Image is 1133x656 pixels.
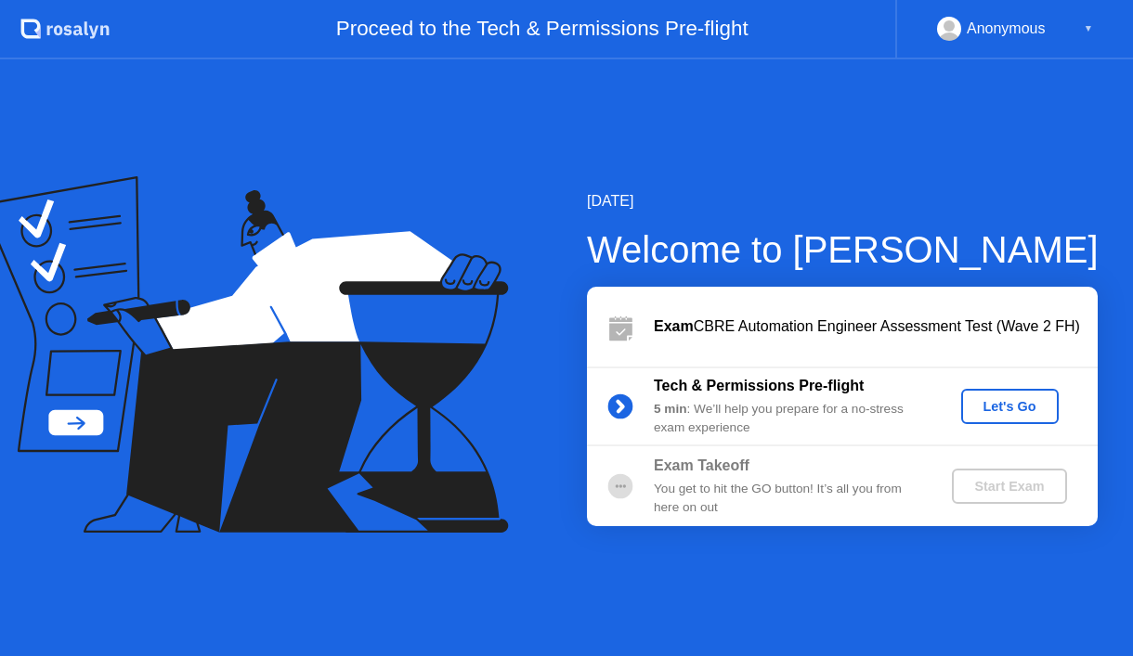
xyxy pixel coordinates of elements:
[654,318,694,334] b: Exam
[654,480,921,518] div: You get to hit the GO button! It’s all you from here on out
[967,17,1046,41] div: Anonymous
[654,315,1098,338] div: CBRE Automation Engineer Assessment Test (Wave 2 FH)
[587,190,1099,212] div: [DATE]
[654,402,687,416] b: 5 min
[959,479,1059,494] div: Start Exam
[969,399,1051,414] div: Let's Go
[1084,17,1093,41] div: ▼
[961,389,1059,424] button: Let's Go
[654,400,921,438] div: : We’ll help you prepare for a no-stress exam experience
[952,469,1066,504] button: Start Exam
[654,378,864,393] b: Tech & Permissions Pre-flight
[587,222,1099,277] div: Welcome to [PERSON_NAME]
[654,457,749,473] b: Exam Takeoff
